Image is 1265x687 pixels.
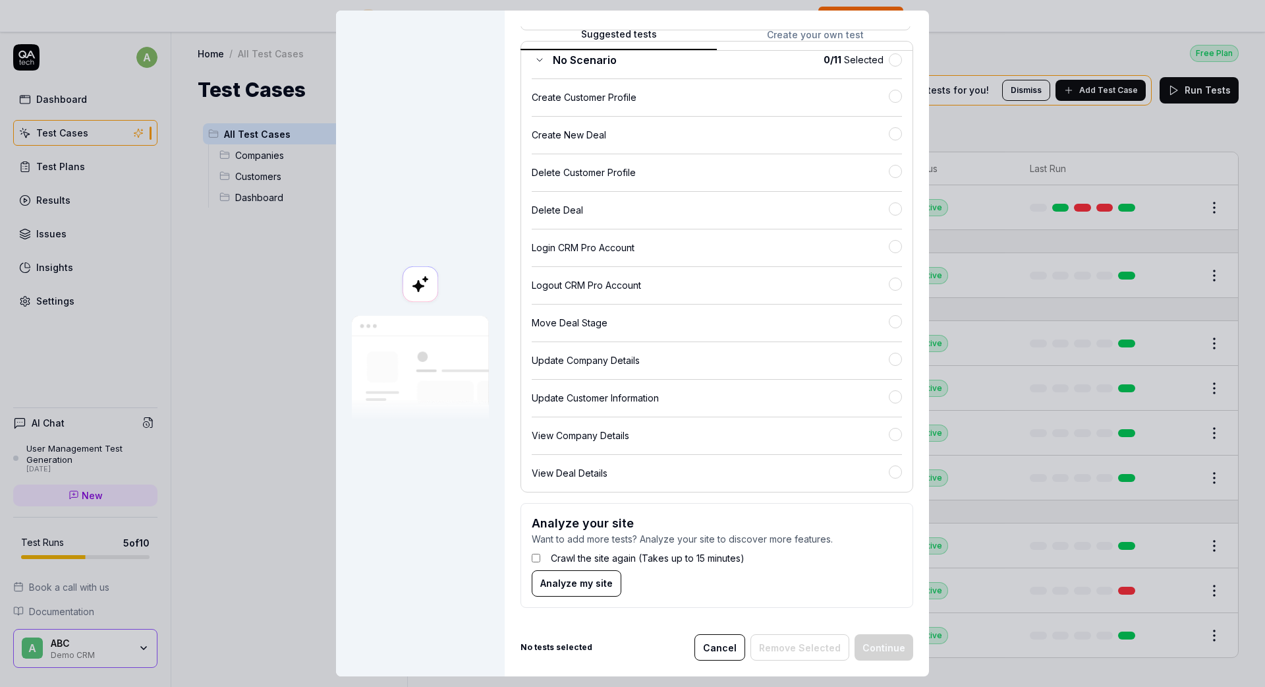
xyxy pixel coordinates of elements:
div: Update Customer Information [532,391,889,405]
div: Create Customer Profile [532,90,889,104]
img: Our AI scans your site and suggests things to test [352,316,489,421]
div: Logout CRM Pro Account [532,278,889,292]
label: Crawl the site again (Takes up to 15 minutes) [551,551,745,565]
button: Remove Selected [750,634,849,661]
span: Analyze my site [540,576,613,590]
div: Login CRM Pro Account [532,241,889,254]
div: Move Deal Stage [532,316,889,330]
span: Selected [824,53,884,67]
b: No tests selected [520,642,592,653]
div: Delete Customer Profile [532,165,889,179]
div: Create New Deal [532,128,889,142]
button: Continue [855,634,913,661]
button: Create your own test [717,27,913,51]
button: Cancel [694,634,745,661]
span: No Scenario [553,52,617,68]
h3: Analyze your site [532,514,902,532]
p: Want to add more tests? Analyze your site to discover more features. [532,532,902,546]
div: Update Company Details [532,353,889,367]
button: Suggested tests [520,27,717,51]
div: View Deal Details [532,466,889,480]
div: Delete Deal [532,203,889,217]
div: View Company Details [532,429,889,442]
button: Analyze my site [532,570,621,597]
b: 0 / 11 [824,54,841,65]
